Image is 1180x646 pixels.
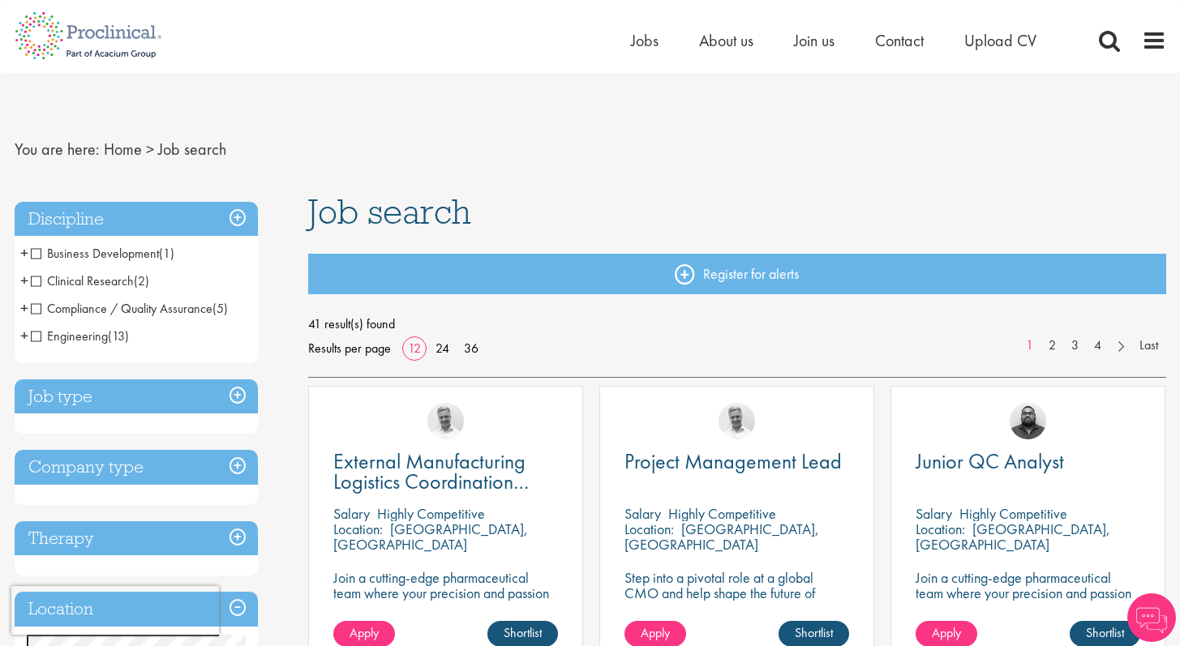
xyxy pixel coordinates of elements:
[624,570,849,616] p: Step into a pivotal role at a global CMO and help shape the future of healthcare manufacturing.
[959,504,1067,523] p: Highly Competitive
[15,521,258,556] h3: Therapy
[308,190,471,233] span: Job search
[631,30,659,51] a: Jobs
[624,504,661,523] span: Salary
[916,447,1064,475] span: Junior QC Analyst
[1018,336,1041,355] a: 1
[1041,336,1064,355] a: 2
[108,327,129,344] span: (13)
[1010,403,1046,439] img: Ashley Bennett
[15,202,258,237] h3: Discipline
[350,624,379,641] span: Apply
[641,624,670,641] span: Apply
[20,296,28,320] span: +
[1131,336,1166,355] a: Last
[916,520,1110,554] p: [GEOGRAPHIC_DATA], [GEOGRAPHIC_DATA]
[333,520,528,554] p: [GEOGRAPHIC_DATA], [GEOGRAPHIC_DATA]
[11,586,219,635] iframe: reCAPTCHA
[1063,336,1087,355] a: 3
[333,520,383,538] span: Location:
[15,379,258,414] h3: Job type
[15,139,100,160] span: You are here:
[402,340,427,357] a: 12
[333,451,558,492] a: External Manufacturing Logistics Coordination Support
[875,30,924,51] a: Contact
[719,403,755,439] img: Joshua Bye
[20,268,28,293] span: +
[308,254,1166,294] a: Register for alerts
[333,570,558,631] p: Join a cutting-edge pharmaceutical team where your precision and passion for supply chain will he...
[377,504,485,523] p: Highly Competitive
[624,520,819,554] p: [GEOGRAPHIC_DATA], [GEOGRAPHIC_DATA]
[333,504,370,523] span: Salary
[308,336,391,361] span: Results per page
[146,139,154,160] span: >
[333,447,529,516] span: External Manufacturing Logistics Coordination Support
[916,504,952,523] span: Salary
[31,272,149,289] span: Clinical Research
[31,300,228,317] span: Compliance / Quality Assurance
[916,520,965,538] span: Location:
[1127,593,1176,642] img: Chatbot
[31,245,159,262] span: Business Development
[964,30,1036,51] a: Upload CV
[31,245,174,262] span: Business Development
[158,139,226,160] span: Job search
[212,300,228,317] span: (5)
[794,30,835,51] a: Join us
[308,312,1166,336] span: 41 result(s) found
[427,403,464,439] img: Joshua Bye
[31,300,212,317] span: Compliance / Quality Assurance
[668,504,776,523] p: Highly Competitive
[699,30,753,51] a: About us
[916,451,1140,472] a: Junior QC Analyst
[624,520,674,538] span: Location:
[20,323,28,348] span: +
[1086,336,1109,355] a: 4
[624,451,849,472] a: Project Management Lead
[916,570,1140,631] p: Join a cutting-edge pharmaceutical team where your precision and passion for quality will help sh...
[31,272,134,289] span: Clinical Research
[624,447,842,475] span: Project Management Lead
[15,450,258,485] h3: Company type
[20,241,28,265] span: +
[932,624,961,641] span: Apply
[31,327,129,344] span: Engineering
[159,245,174,262] span: (1)
[458,340,484,357] a: 36
[31,327,108,344] span: Engineering
[104,139,142,160] a: breadcrumb link
[134,272,149,289] span: (2)
[430,340,455,357] a: 24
